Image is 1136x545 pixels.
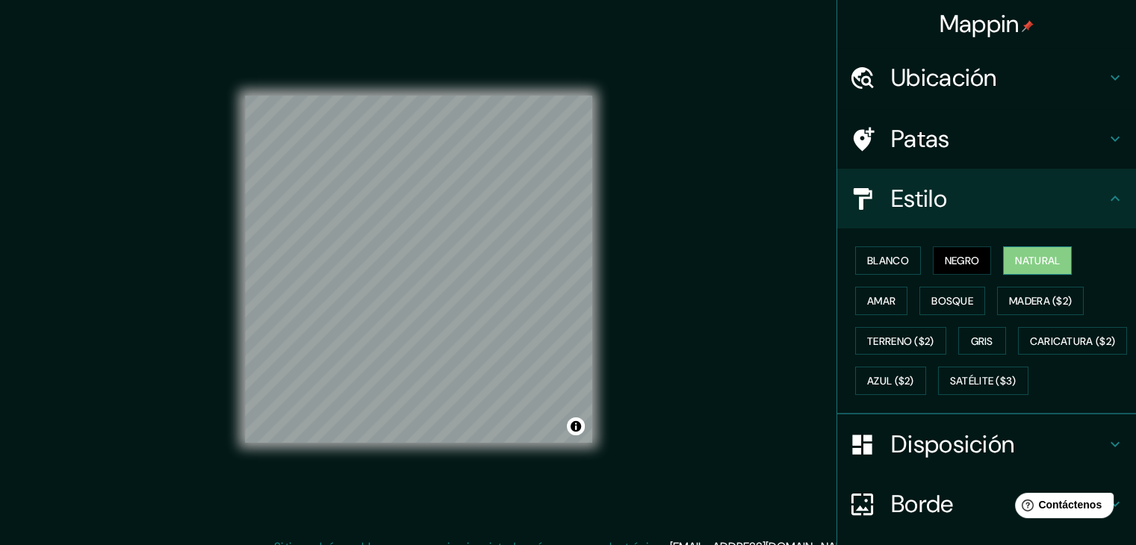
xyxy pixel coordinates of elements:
div: Estilo [837,169,1136,228]
font: Negro [945,254,980,267]
iframe: Lanzador de widgets de ayuda [1003,487,1120,529]
img: pin-icon.png [1022,20,1034,32]
button: Negro [933,246,992,275]
button: Caricatura ($2) [1018,327,1128,355]
font: Amar [867,294,896,308]
font: Madera ($2) [1009,294,1072,308]
button: Bosque [919,287,985,315]
font: Blanco [867,254,909,267]
button: Azul ($2) [855,367,926,395]
font: Ubicación [891,62,997,93]
font: Mappin [940,8,1019,40]
font: Azul ($2) [867,375,914,388]
button: Terreno ($2) [855,327,946,355]
button: Activar o desactivar atribución [567,417,585,435]
font: Borde [891,488,954,520]
font: Gris [971,334,993,348]
canvas: Mapa [245,96,592,443]
button: Blanco [855,246,921,275]
button: Amar [855,287,907,315]
font: Terreno ($2) [867,334,934,348]
font: Caricatura ($2) [1030,334,1116,348]
button: Natural [1003,246,1072,275]
font: Estilo [891,183,947,214]
font: Satélite ($3) [950,375,1016,388]
font: Disposición [891,429,1014,460]
font: Natural [1015,254,1060,267]
div: Disposición [837,414,1136,474]
div: Ubicación [837,48,1136,108]
button: Madera ($2) [997,287,1084,315]
div: Patas [837,109,1136,169]
button: Gris [958,327,1006,355]
div: Borde [837,474,1136,534]
font: Patas [891,123,950,155]
button: Satélite ($3) [938,367,1028,395]
font: Bosque [931,294,973,308]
